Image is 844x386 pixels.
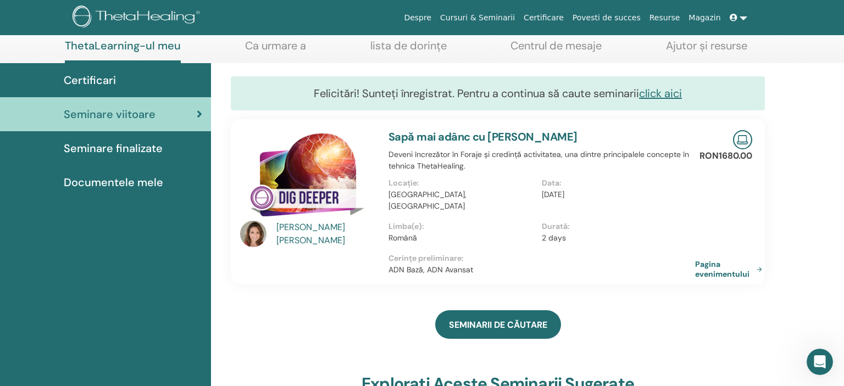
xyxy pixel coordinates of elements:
p: Locație : [388,177,535,189]
a: ThetaLearning-ul meu [65,39,181,63]
p: Română [388,232,535,244]
img: Sapă mai adânc [240,130,375,224]
p: RON1680.00 [699,149,752,163]
p: 2 days [542,232,688,244]
a: Despre [399,8,436,28]
iframe: Intercom live chat [807,349,833,375]
p: Cerințe preliminare : [388,253,695,264]
img: default.jpg [240,221,266,247]
p: Data : [542,177,688,189]
img: logo.png [73,5,204,30]
a: Centrul de mesaje [510,39,602,60]
a: Ca urmare a [245,39,306,60]
a: Certificare [519,8,568,28]
a: Ajutor și resurse [666,39,747,60]
p: [DATE] [542,189,688,200]
p: Durată : [542,221,688,232]
a: Sapă mai adânc cu [PERSON_NAME] [388,130,577,144]
div: Felicitări! Sunteți înregistrat. Pentru a continua să caute seminarii [231,76,765,110]
a: Pagina evenimentului [695,259,767,279]
a: [PERSON_NAME] [PERSON_NAME] [276,221,378,247]
p: Deveni încrezător în Foraje și credință activitatea, una dintre principalele concepte în tehnica ... [388,149,695,172]
a: Resurse [645,8,685,28]
span: Seminare finalizate [64,140,163,156]
p: [GEOGRAPHIC_DATA], [GEOGRAPHIC_DATA] [388,189,535,212]
a: SEMINARII DE CĂUTARE [435,310,561,339]
span: Seminare viitoare [64,106,156,122]
span: Documentele mele [64,174,163,191]
a: lista de dorințe [370,39,447,60]
a: Povesti de succes [568,8,645,28]
p: ADN Bază, ADN Avansat [388,264,695,276]
span: SEMINARII DE CĂUTARE [449,319,547,331]
a: Magazin [684,8,725,28]
span: Certificari [64,72,116,88]
a: Cursuri & Seminarii [436,8,519,28]
p: Limba(e) : [388,221,535,232]
a: click aici [639,86,682,100]
img: Live Online Seminar [733,130,752,149]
